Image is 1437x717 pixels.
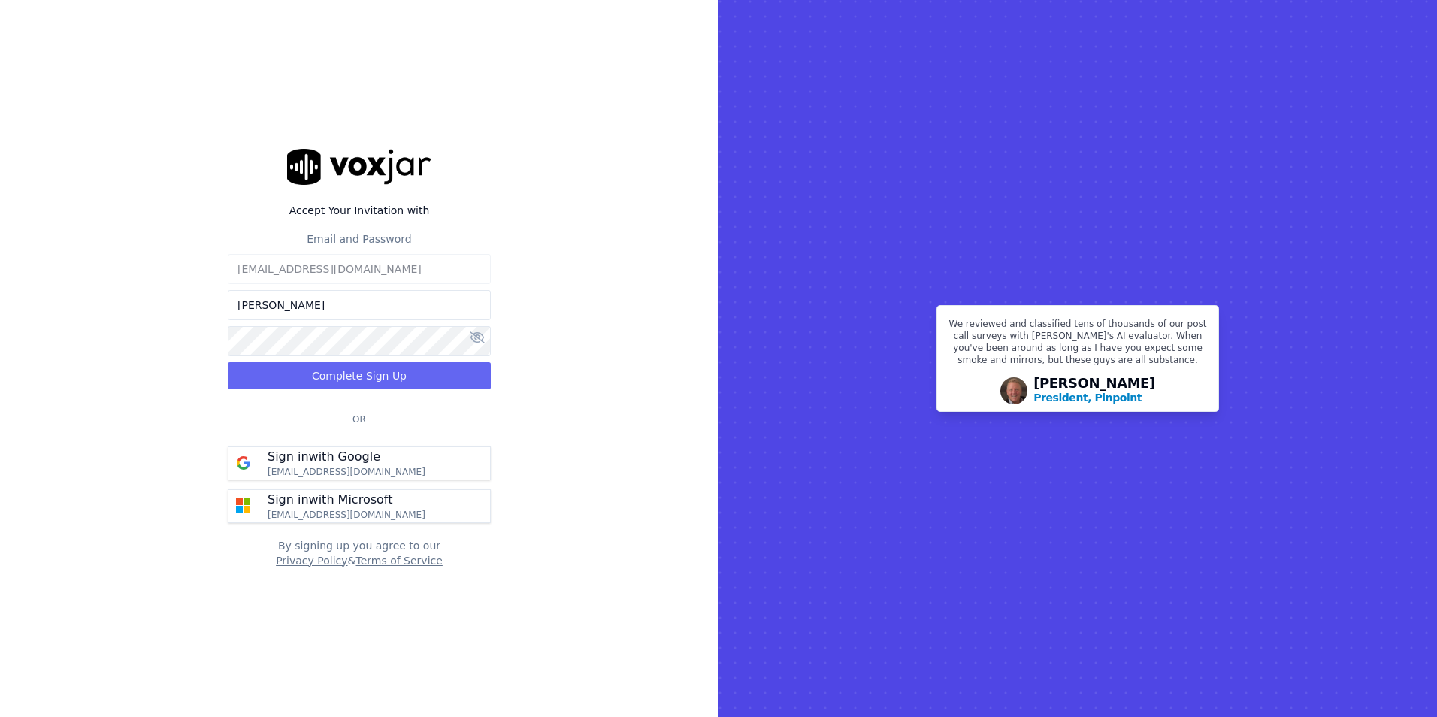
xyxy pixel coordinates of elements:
[228,491,259,521] img: microsoft Sign in button
[228,446,491,480] button: Sign inwith Google [EMAIL_ADDRESS][DOMAIN_NAME]
[307,233,411,245] label: Email and Password
[1033,377,1155,405] div: [PERSON_NAME]
[355,553,442,568] button: Terms of Service
[228,489,491,523] button: Sign inwith Microsoft [EMAIL_ADDRESS][DOMAIN_NAME]
[268,491,392,509] p: Sign in with Microsoft
[346,413,372,425] span: Or
[268,509,425,521] p: [EMAIL_ADDRESS][DOMAIN_NAME]
[946,318,1209,372] p: We reviewed and classified tens of thousands of our post call surveys with [PERSON_NAME]'s AI eva...
[1033,390,1142,405] p: President, Pinpoint
[268,466,425,478] p: [EMAIL_ADDRESS][DOMAIN_NAME]
[228,203,491,218] label: Accept Your Invitation with
[287,149,431,184] img: logo
[228,362,491,389] button: Complete Sign Up
[1000,377,1027,404] img: Avatar
[276,553,347,568] button: Privacy Policy
[228,254,491,284] input: Email
[228,538,491,568] div: By signing up you agree to our &
[228,448,259,478] img: google Sign in button
[228,290,491,320] input: Name
[268,448,380,466] p: Sign in with Google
